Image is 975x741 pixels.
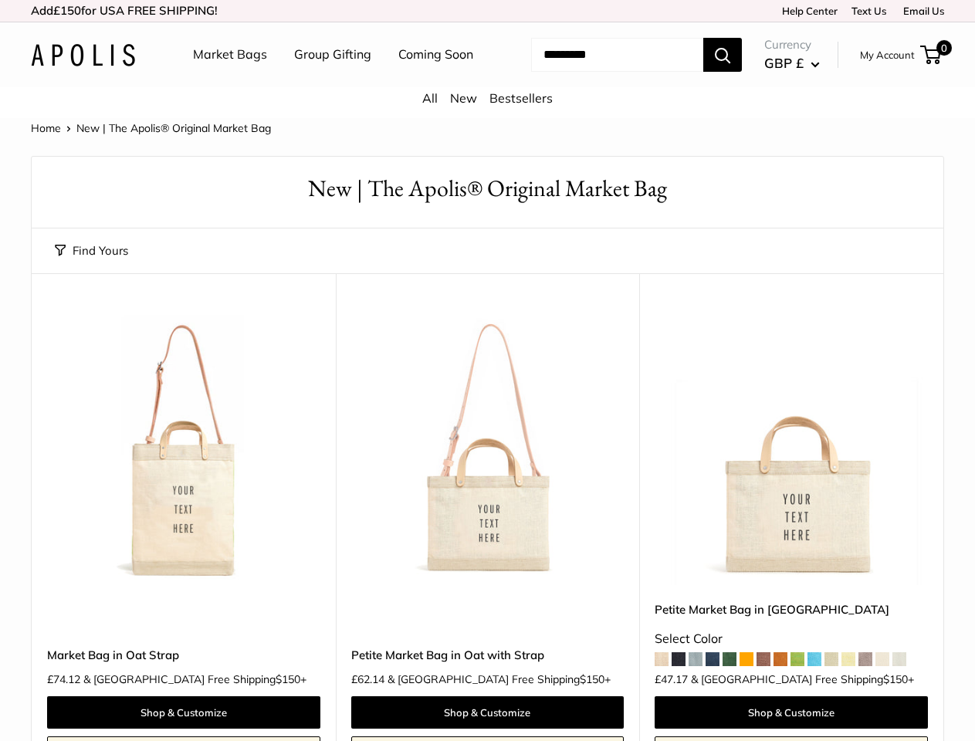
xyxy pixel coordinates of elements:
span: Currency [764,34,820,56]
a: Market Bag in Oat StrapMarket Bag in Oat Strap [47,312,320,585]
button: GBP £ [764,51,820,76]
span: £47.17 [655,674,688,685]
span: £150 [53,3,81,18]
a: New [450,90,477,106]
div: Select Color [655,628,928,651]
a: Help Center [777,5,838,17]
span: & [GEOGRAPHIC_DATA] Free Shipping + [83,674,306,685]
span: & [GEOGRAPHIC_DATA] Free Shipping + [388,674,611,685]
h1: New | The Apolis® Original Market Bag [55,172,920,205]
a: Shop & Customize [351,696,625,729]
span: & [GEOGRAPHIC_DATA] Free Shipping + [691,674,914,685]
a: Petite Market Bag in OatPetite Market Bag in Oat [655,312,928,585]
a: Text Us [851,5,886,17]
img: Petite Market Bag in Oat [655,312,928,585]
a: Shop & Customize [47,696,320,729]
img: Market Bag in Oat Strap [47,312,320,585]
a: My Account [860,46,915,64]
span: £74.12 [47,674,80,685]
img: Apolis [31,44,135,66]
input: Search... [531,38,703,72]
a: Market Bags [193,43,267,66]
a: Petite Market Bag in Oat with Strap [351,646,625,664]
span: $150 [883,672,908,686]
a: Coming Soon [398,43,473,66]
a: Petite Market Bag in Oat with StrapPetite Market Bag in Oat with Strap [351,312,625,585]
a: Shop & Customize [655,696,928,729]
nav: Breadcrumb [31,118,271,138]
button: Find Yours [55,240,128,262]
a: Market Bag in Oat Strap [47,646,320,664]
a: Petite Market Bag in [GEOGRAPHIC_DATA] [655,601,928,618]
a: Home [31,121,61,135]
span: £62.14 [351,674,384,685]
span: $150 [580,672,604,686]
a: Group Gifting [294,43,371,66]
span: New | The Apolis® Original Market Bag [76,121,271,135]
a: All [422,90,438,106]
a: Email Us [898,5,944,17]
span: GBP £ [764,55,804,71]
span: $150 [276,672,300,686]
a: Bestsellers [489,90,553,106]
img: Petite Market Bag in Oat with Strap [351,312,625,585]
a: 0 [922,46,941,64]
span: 0 [936,40,952,56]
button: Search [703,38,742,72]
